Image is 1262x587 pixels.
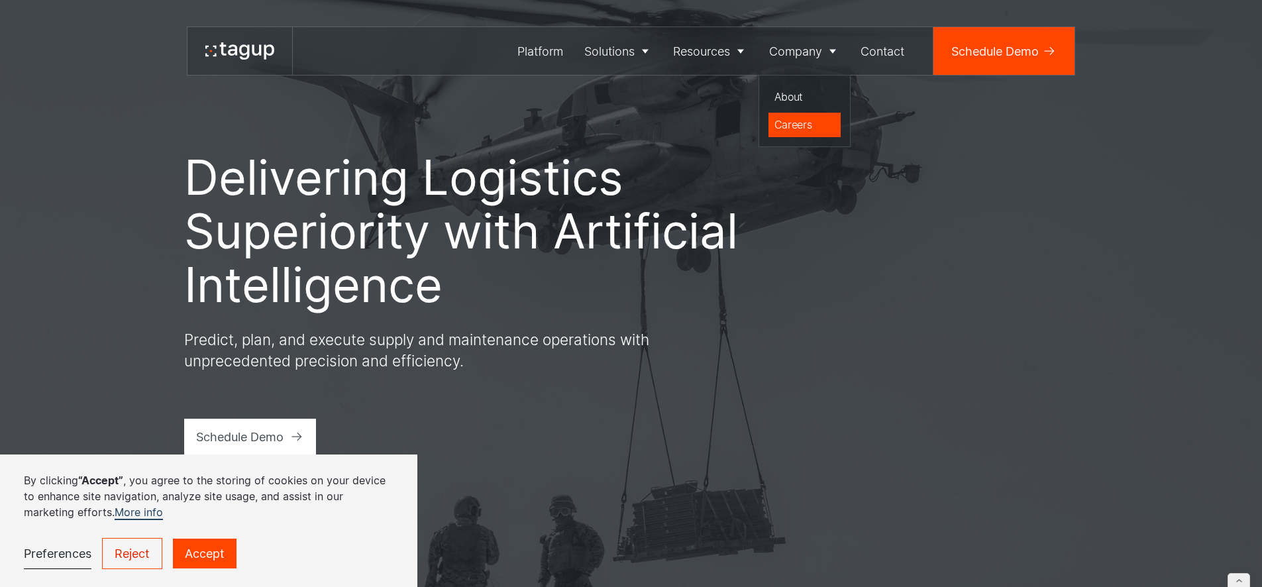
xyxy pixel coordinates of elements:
[184,419,317,454] a: Schedule Demo
[184,150,741,311] h1: Delivering Logistics Superiority with Artificial Intelligence
[173,539,237,568] a: Accept
[851,27,916,75] a: Contact
[769,42,822,60] div: Company
[774,117,835,133] div: Careers
[78,474,123,487] strong: “Accept”
[768,85,841,110] a: About
[673,42,730,60] div: Resources
[774,89,835,105] div: About
[102,538,162,569] a: Reject
[768,113,841,138] a: Careers
[951,42,1039,60] div: Schedule Demo
[759,75,851,147] nav: Company
[933,27,1075,75] a: Schedule Demo
[196,428,284,446] div: Schedule Demo
[584,42,635,60] div: Solutions
[24,472,394,520] p: By clicking , you agree to the storing of cookies on your device to enhance site navigation, anal...
[574,27,663,75] a: Solutions
[115,506,163,520] a: More info
[184,329,661,371] p: Predict, plan, and execute supply and maintenance operations with unprecedented precision and eff...
[861,42,904,60] div: Contact
[759,27,851,75] a: Company
[663,27,759,75] a: Resources
[517,42,563,60] div: Platform
[24,539,91,569] a: Preferences
[507,27,574,75] a: Platform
